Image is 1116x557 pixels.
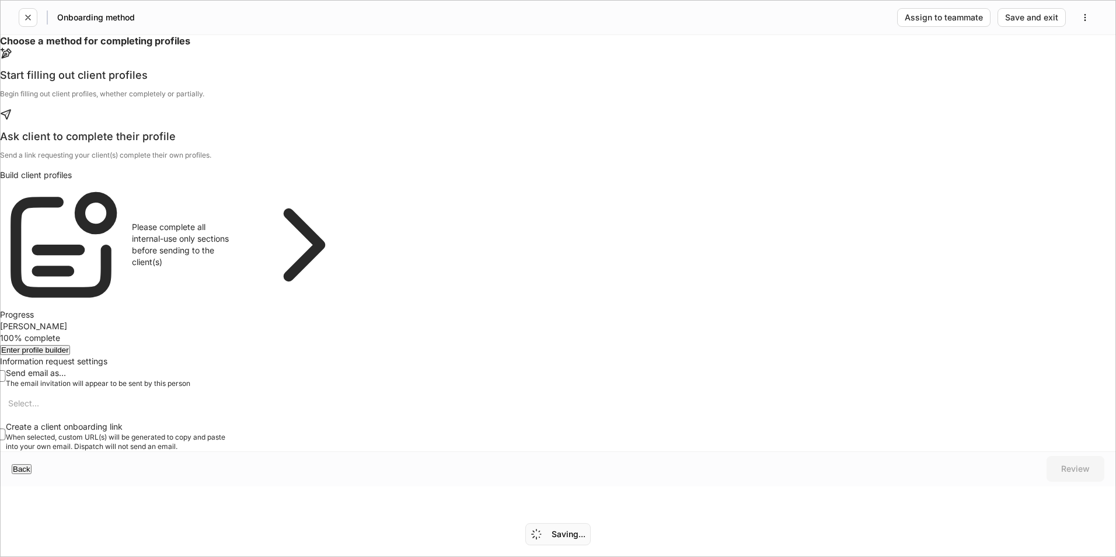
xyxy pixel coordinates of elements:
div: Save and exit [1005,13,1058,22]
button: Back [12,464,32,474]
p: The email invitation will appear to be sent by this person [6,379,190,388]
div: Assign to teammate [905,13,983,22]
button: Save and exit [998,8,1066,27]
p: Create a client onboarding link [6,421,225,433]
h5: Saving... [552,528,585,540]
p: Send email as... [6,367,190,379]
div: Enter profile builder [1,346,69,354]
div: Please complete all internal-use only sections before sending to the client(s) [132,221,232,268]
button: Assign to teammate [897,8,991,27]
div: Back [13,465,30,473]
h5: Onboarding method [57,12,135,23]
p: When selected, custom URL(s) will be generated to copy and paste into your own email. Dispatch wi... [6,433,225,451]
